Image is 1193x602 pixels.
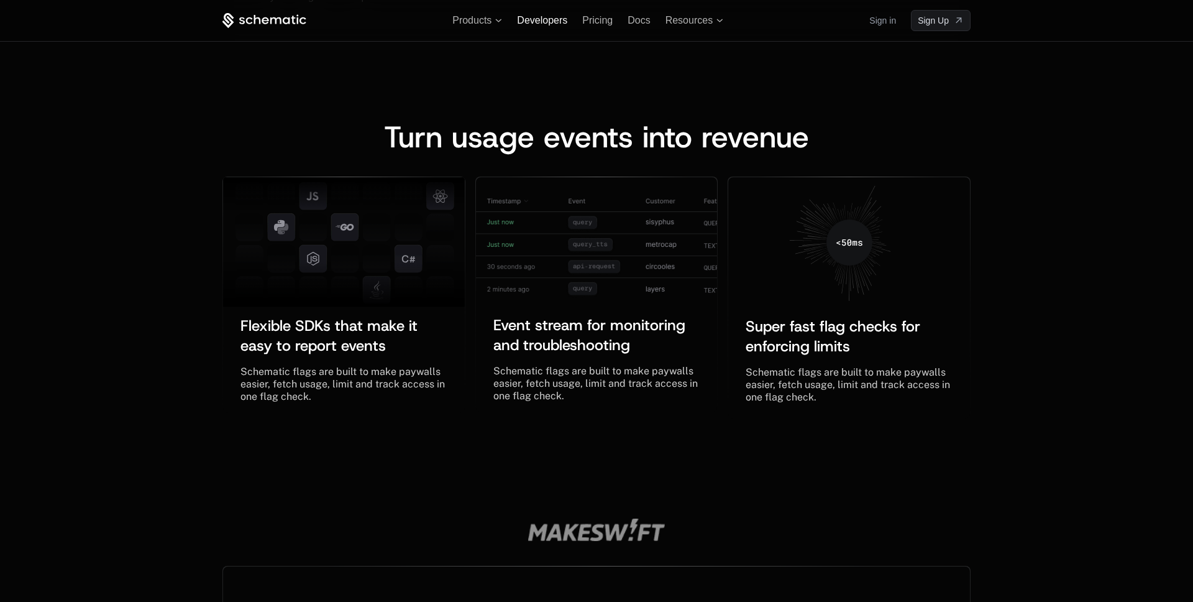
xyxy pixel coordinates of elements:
[869,11,896,30] a: Sign in
[240,316,422,356] span: Flexible SDKs that make it easy to report events
[746,317,925,356] span: Super fast flag checks for enforcing limits
[493,365,700,402] span: Schematic flags are built to make paywalls easier, fetch usage, limit and track access in one fla...
[582,15,613,25] a: Pricing
[665,15,713,26] span: Resources
[918,14,949,27] span: Sign Up
[517,15,567,25] a: Developers
[384,117,809,157] span: Turn usage events into revenue
[911,10,971,31] a: [object Object]
[628,15,650,25] a: Docs
[746,366,953,403] span: Schematic flags are built to make paywalls easier, fetch usage, limit and track access in one fla...
[493,315,690,355] span: Event stream for monitoring and troubleshooting
[452,15,491,26] span: Products
[240,366,447,402] span: Schematic flags are built to make paywalls easier, fetch usage, limit and track access in one fla...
